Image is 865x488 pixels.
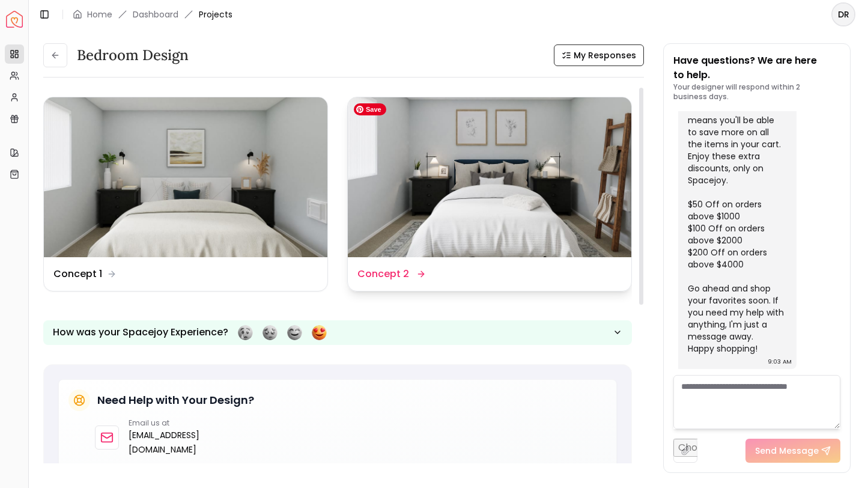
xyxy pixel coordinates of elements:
img: Concept 1 [44,97,327,257]
a: [EMAIL_ADDRESS][DOMAIN_NAME] [129,428,208,457]
a: Concept 2Concept 2 [347,97,632,291]
p: Have questions? We are here to help. [673,53,840,82]
div: Hi, Our [DATE] Sale is LIVE and we're giving up to 40% OFF on all furniture & decor brands. Addit... [688,6,785,355]
h3: Bedroom Design [77,46,189,65]
img: Concept 2 [348,97,631,257]
h5: Need Help with Your Design? [97,392,254,409]
p: Email us at [129,418,208,428]
a: Spacejoy [6,11,23,28]
button: DR [831,2,855,26]
dd: Concept 2 [357,267,409,281]
span: My Responses [574,49,636,61]
dd: Concept 1 [53,267,102,281]
span: Save [354,103,386,115]
p: How was your Spacejoy Experience? [53,325,228,340]
img: Spacejoy Logo [6,11,23,28]
p: Your designer will respond within 2 business days. [673,82,840,102]
nav: breadcrumb [73,8,232,20]
a: Home [87,8,112,20]
button: My Responses [554,44,644,66]
div: 9:03 AM [768,356,792,368]
p: Our design experts are here to help with any questions about your project. [95,462,607,474]
a: Concept 1Concept 1 [43,97,328,291]
span: Projects [199,8,232,20]
span: DR [833,4,854,25]
a: Dashboard [133,8,178,20]
button: How was your Spacejoy Experience?Feeling terribleFeeling badFeeling goodFeeling awesome [43,320,632,345]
